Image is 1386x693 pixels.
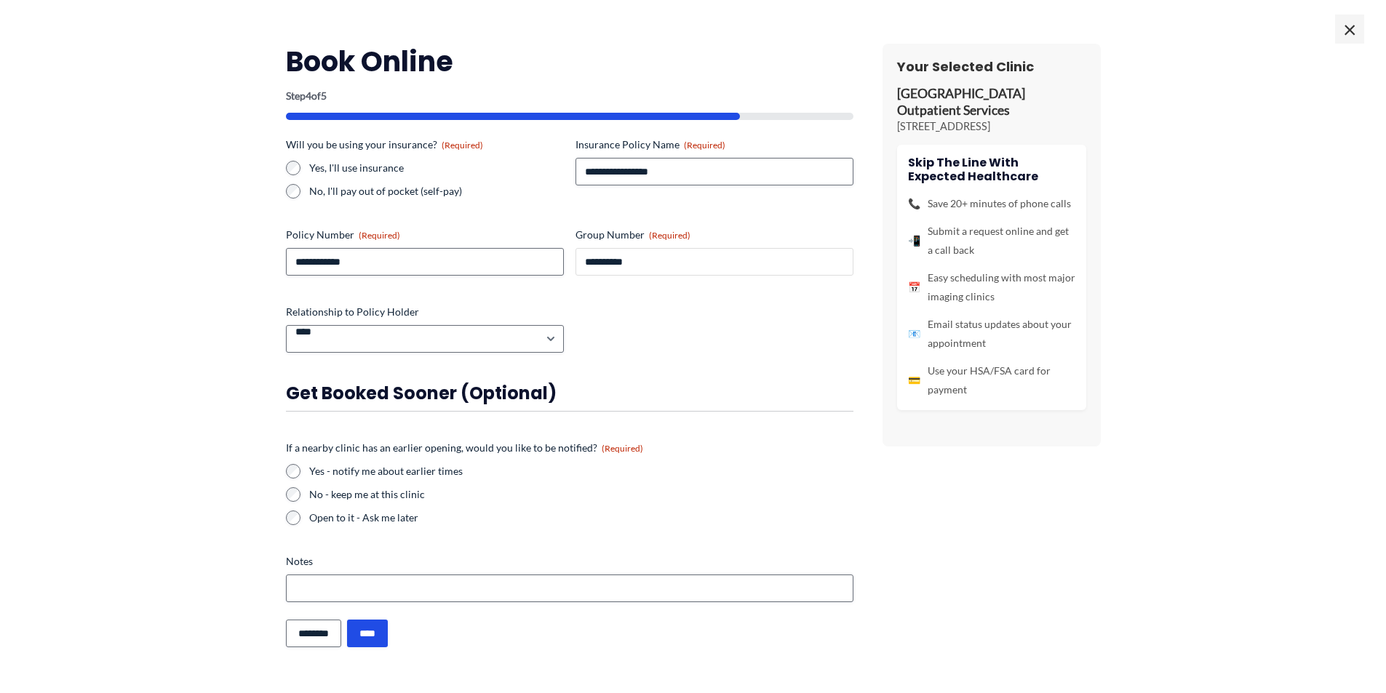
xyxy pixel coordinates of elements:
li: Submit a request online and get a call back [908,222,1075,260]
label: Yes, I'll use insurance [309,161,564,175]
span: 📧 [908,324,920,343]
label: Group Number [575,228,853,242]
p: [STREET_ADDRESS] [897,119,1086,134]
span: (Required) [442,140,483,151]
li: Save 20+ minutes of phone calls [908,194,1075,213]
label: Open to it - Ask me later [309,510,853,525]
span: 💳 [908,371,920,390]
p: Step of [286,91,853,101]
span: (Required) [684,140,725,151]
li: Use your HSA/FSA card for payment [908,361,1075,399]
h2: Book Online [286,44,853,79]
label: Insurance Policy Name [575,137,853,152]
h3: Your Selected Clinic [897,58,1086,75]
span: 📞 [908,194,920,213]
label: No - keep me at this clinic [309,487,853,502]
label: Notes [286,554,853,569]
label: No, I'll pay out of pocket (self-pay) [309,184,564,199]
label: Relationship to Policy Holder [286,305,564,319]
span: (Required) [649,230,690,241]
legend: Will you be using your insurance? [286,137,483,152]
span: 📲 [908,231,920,250]
h4: Skip the line with Expected Healthcare [908,156,1075,183]
label: Yes - notify me about earlier times [309,464,853,478]
span: 5 [321,89,327,102]
span: × [1335,15,1364,44]
li: Easy scheduling with most major imaging clinics [908,268,1075,306]
p: [GEOGRAPHIC_DATA] Outpatient Services [897,86,1086,119]
span: (Required) [359,230,400,241]
span: (Required) [602,443,643,454]
span: 4 [306,89,311,102]
label: Policy Number [286,228,564,242]
h3: Get booked sooner (optional) [286,382,853,404]
span: 📅 [908,278,920,297]
legend: If a nearby clinic has an earlier opening, would you like to be notified? [286,441,643,455]
li: Email status updates about your appointment [908,315,1075,353]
